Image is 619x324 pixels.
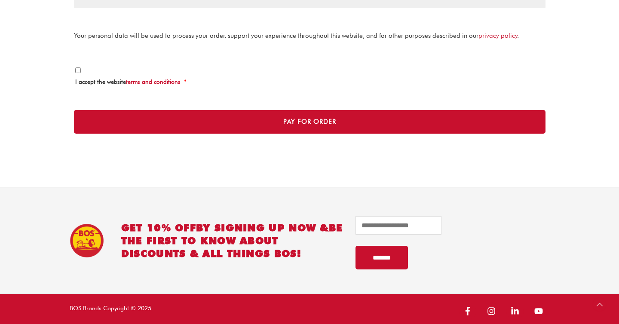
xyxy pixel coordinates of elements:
a: privacy policy [478,32,518,40]
a: linkedin-in [506,303,528,320]
span: BY SIGNING UP NOW & [196,222,329,233]
a: instagram [483,303,505,320]
span: I accept the website [75,78,181,85]
img: BOS Ice Tea [70,223,104,258]
a: youtube [530,303,550,320]
p: Your personal data will be used to process your order, support your experience throughout this we... [74,31,545,41]
input: I accept the websiteterms and conditions * [75,67,81,73]
a: terms and conditions [126,78,181,85]
abbr: required [184,78,187,85]
div: BOS Brands Copyright © 2025 [61,303,310,321]
h2: GET 10% OFF be the first to know about discounts & all things BOS! [121,221,343,260]
button: Pay for order [74,110,545,134]
a: facebook-f [459,303,481,320]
